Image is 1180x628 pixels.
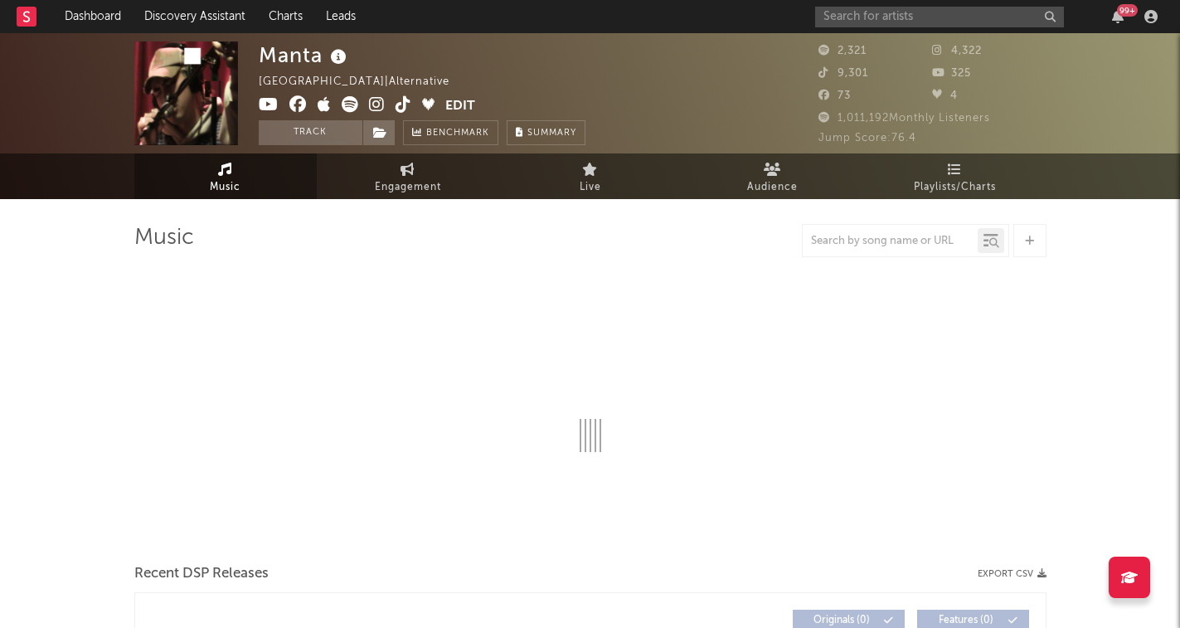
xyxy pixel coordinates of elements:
[507,120,585,145] button: Summary
[210,178,240,197] span: Music
[403,120,498,145] a: Benchmark
[1117,4,1138,17] div: 99 +
[259,72,469,92] div: [GEOGRAPHIC_DATA] | Alternative
[580,178,601,197] span: Live
[818,133,916,144] span: Jump Score: 76.4
[134,153,317,199] a: Music
[932,68,971,79] span: 325
[864,153,1046,199] a: Playlists/Charts
[818,46,867,56] span: 2,321
[259,41,351,69] div: Manta
[914,178,996,197] span: Playlists/Charts
[818,113,990,124] span: 1,011,192 Monthly Listeners
[804,616,880,626] span: Originals ( 0 )
[818,90,851,101] span: 73
[815,7,1064,27] input: Search for artists
[932,90,958,101] span: 4
[803,235,978,248] input: Search by song name or URL
[445,96,475,117] button: Edit
[134,564,269,584] span: Recent DSP Releases
[928,616,1004,626] span: Features ( 0 )
[978,569,1046,579] button: Export CSV
[426,124,489,144] span: Benchmark
[499,153,682,199] a: Live
[1112,10,1124,23] button: 99+
[747,178,798,197] span: Audience
[932,46,982,56] span: 4,322
[527,129,576,138] span: Summary
[818,68,868,79] span: 9,301
[259,120,362,145] button: Track
[375,178,441,197] span: Engagement
[317,153,499,199] a: Engagement
[682,153,864,199] a: Audience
